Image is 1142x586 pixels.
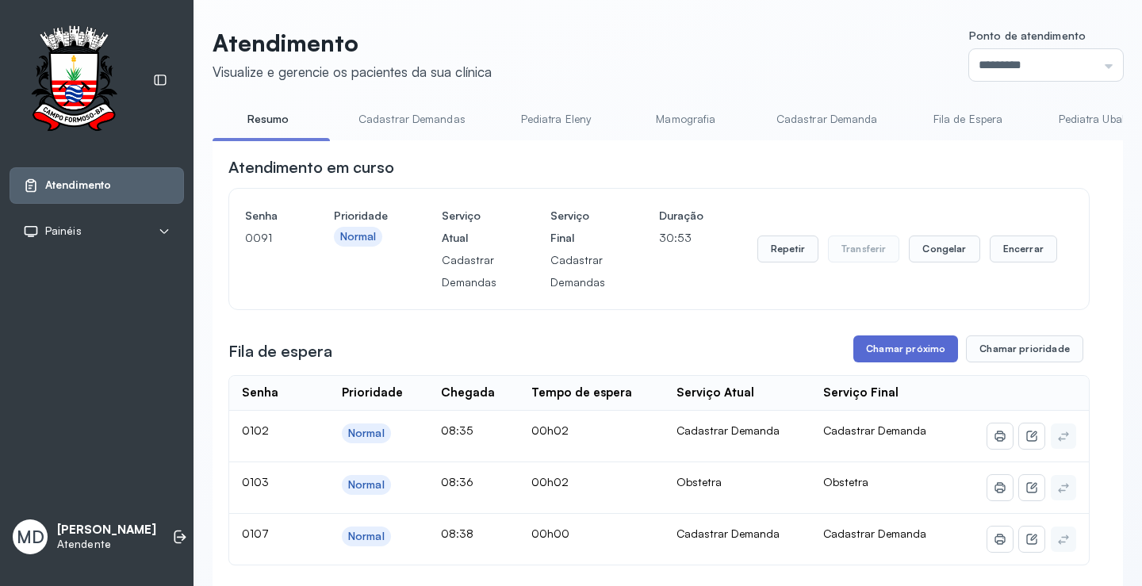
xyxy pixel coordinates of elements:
[676,423,799,438] div: Cadastrar Demanda
[909,236,979,262] button: Congelar
[761,106,894,132] a: Cadastrar Demanda
[676,527,799,541] div: Cadastrar Demanda
[676,475,799,489] div: Obstetra
[348,530,385,543] div: Normal
[823,475,868,488] span: Obstetra
[441,475,473,488] span: 08:36
[340,230,377,243] div: Normal
[23,178,171,193] a: Atendimento
[245,227,280,249] p: 0091
[550,249,605,293] p: Cadastrar Demandas
[57,538,156,551] p: Atendente
[342,385,403,400] div: Prioridade
[913,106,1024,132] a: Fila de Espera
[823,385,899,400] div: Serviço Final
[213,63,492,80] div: Visualize e gerencie os pacientes da sua clínica
[531,527,569,540] span: 00h00
[659,205,703,227] h4: Duração
[242,385,278,400] div: Senha
[550,205,605,249] h4: Serviço Final
[531,385,632,400] div: Tempo de espera
[245,205,280,227] h4: Senha
[17,25,131,136] img: Logotipo do estabelecimento
[757,236,818,262] button: Repetir
[531,475,569,488] span: 00h02
[531,423,569,437] span: 00h02
[500,106,611,132] a: Pediatra Eleny
[441,423,473,437] span: 08:35
[441,527,473,540] span: 08:38
[242,423,269,437] span: 0102
[228,156,394,178] h3: Atendimento em curso
[57,523,156,538] p: [PERSON_NAME]
[969,29,1086,42] span: Ponto de atendimento
[348,427,385,440] div: Normal
[966,335,1083,362] button: Chamar prioridade
[990,236,1057,262] button: Encerrar
[334,205,388,227] h4: Prioridade
[242,475,269,488] span: 0103
[442,249,496,293] p: Cadastrar Demandas
[441,385,495,400] div: Chegada
[853,335,958,362] button: Chamar próximo
[348,478,385,492] div: Normal
[45,178,111,192] span: Atendimento
[213,106,324,132] a: Resumo
[228,340,332,362] h3: Fila de espera
[659,227,703,249] p: 30:53
[45,224,82,238] span: Painéis
[676,385,754,400] div: Serviço Atual
[823,423,926,437] span: Cadastrar Demanda
[823,527,926,540] span: Cadastrar Demanda
[242,527,269,540] span: 0107
[630,106,742,132] a: Mamografia
[828,236,900,262] button: Transferir
[213,29,492,57] p: Atendimento
[343,106,481,132] a: Cadastrar Demandas
[442,205,496,249] h4: Serviço Atual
